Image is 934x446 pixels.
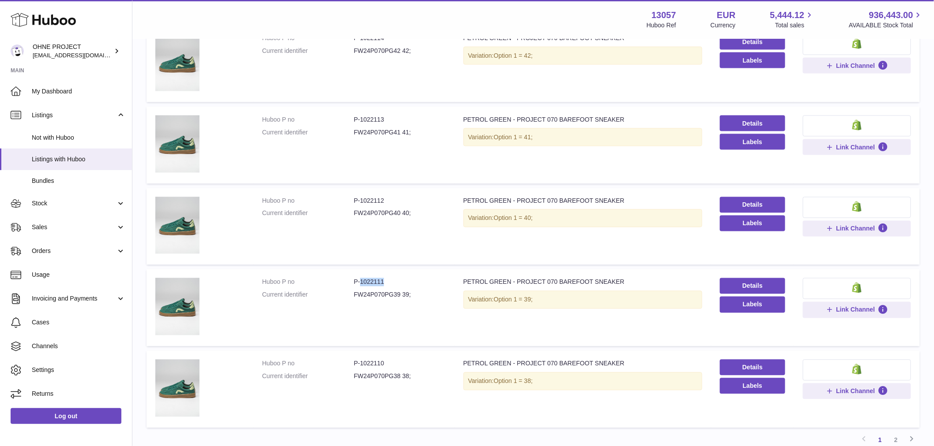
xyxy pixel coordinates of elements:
[463,209,702,227] div: Variation:
[155,360,200,417] img: PETROL GREEN - PROJECT 070 BAREFOOT SNEAKER
[463,197,702,205] div: PETROL GREEN - PROJECT 070 BAREFOOT SNEAKER
[32,318,125,327] span: Cases
[32,155,125,164] span: Listings with Huboo
[720,52,786,68] button: Labels
[720,297,786,312] button: Labels
[836,306,875,314] span: Link Channel
[32,111,116,119] span: Listings
[852,201,862,212] img: shopify-small.png
[494,378,533,385] span: Option 1 = 38;
[720,34,786,50] a: Details
[463,115,702,124] div: PETROL GREEN - PROJECT 070 BAREFOOT SNEAKER
[720,278,786,294] a: Details
[11,408,121,424] a: Log out
[354,47,446,55] dd: FW24P070PG42 42;
[869,9,913,21] span: 936,443.00
[770,9,805,21] span: 5,444.12
[720,197,786,213] a: Details
[720,115,786,131] a: Details
[803,139,911,155] button: Link Channel
[354,115,446,124] dd: P-1022113
[354,278,446,286] dd: P-1022111
[849,9,923,30] a: 936,443.00 AVAILABLE Stock Total
[494,215,533,222] span: Option 1 = 40;
[262,47,354,55] dt: Current identifier
[32,247,116,255] span: Orders
[155,197,200,254] img: PETROL GREEN - PROJECT 070 BAREFOOT SNEAKER
[33,43,112,59] div: OHNE PROJECT
[262,360,354,368] dt: Huboo P no
[262,291,354,299] dt: Current identifier
[803,58,911,74] button: Link Channel
[836,143,875,151] span: Link Channel
[32,177,125,185] span: Bundles
[32,390,125,398] span: Returns
[852,364,862,375] img: shopify-small.png
[720,360,786,375] a: Details
[354,209,446,218] dd: FW24P070PG40 40;
[32,342,125,350] span: Channels
[463,128,702,146] div: Variation:
[262,115,354,124] dt: Huboo P no
[852,120,862,130] img: shopify-small.png
[33,52,130,59] span: [EMAIL_ADDRESS][DOMAIN_NAME]
[803,221,911,237] button: Link Channel
[717,9,735,21] strong: EUR
[720,378,786,394] button: Labels
[852,38,862,49] img: shopify-small.png
[836,387,875,395] span: Link Channel
[852,282,862,293] img: shopify-small.png
[836,225,875,233] span: Link Channel
[354,128,446,137] dd: FW24P070PG41 41;
[32,134,125,142] span: Not with Huboo
[836,62,875,70] span: Link Channel
[652,9,676,21] strong: 13057
[647,21,676,30] div: Huboo Ref
[262,209,354,218] dt: Current identifier
[494,134,533,141] span: Option 1 = 41;
[155,278,200,335] img: PETROL GREEN - PROJECT 070 BAREFOOT SNEAKER
[463,360,702,368] div: PETROL GREEN - PROJECT 070 BAREFOOT SNEAKER
[32,294,116,303] span: Invoicing and Payments
[32,87,125,96] span: My Dashboard
[354,372,446,381] dd: FW24P070PG38 38;
[32,199,116,208] span: Stock
[463,372,702,390] div: Variation:
[155,34,200,91] img: PETROL GREEN - PROJECT 070 BAREFOOT SNEAKER
[32,271,125,279] span: Usage
[849,21,923,30] span: AVAILABLE Stock Total
[354,291,446,299] dd: FW24P070PG39 39;
[32,366,125,374] span: Settings
[262,128,354,137] dt: Current identifier
[262,278,354,286] dt: Huboo P no
[354,360,446,368] dd: P-1022110
[494,296,533,303] span: Option 1 = 39;
[775,21,814,30] span: Total sales
[720,134,786,150] button: Labels
[720,216,786,231] button: Labels
[11,45,24,58] img: internalAdmin-13057@internal.huboo.com
[463,278,702,286] div: PETROL GREEN - PROJECT 070 BAREFOOT SNEAKER
[463,47,702,65] div: Variation:
[32,223,116,231] span: Sales
[155,115,200,173] img: PETROL GREEN - PROJECT 070 BAREFOOT SNEAKER
[770,9,815,30] a: 5,444.12 Total sales
[262,197,354,205] dt: Huboo P no
[463,291,702,309] div: Variation:
[354,197,446,205] dd: P-1022112
[711,21,736,30] div: Currency
[803,302,911,318] button: Link Channel
[494,52,533,59] span: Option 1 = 42;
[803,383,911,399] button: Link Channel
[262,372,354,381] dt: Current identifier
